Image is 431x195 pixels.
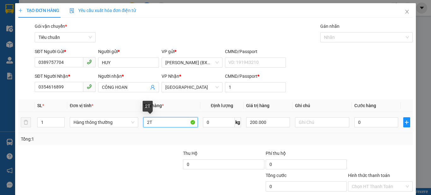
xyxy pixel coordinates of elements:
span: Yêu cầu xuất hóa đơn điện tử [69,8,136,13]
span: phone [87,84,92,89]
span: Tuy Hòa [165,82,219,92]
div: Người gửi [98,48,159,55]
div: VP gửi [162,48,222,55]
input: Ghi Chú [295,117,350,127]
button: plus [403,117,410,127]
div: Người nhận [98,73,159,80]
label: Gán nhãn [320,24,339,29]
th: Ghi chú [292,100,352,112]
div: Phí thu hộ [266,150,347,159]
span: Thu Hộ [183,151,198,156]
div: CMND/Passport [225,73,286,80]
div: SĐT Người Nhận [35,73,96,80]
button: Close [398,3,416,21]
button: delete [21,117,31,127]
label: Hình thức thanh toán [348,173,390,178]
span: close [404,9,410,14]
div: 2T [143,101,153,112]
span: phone [87,59,92,64]
div: Tổng: 1 [21,136,167,143]
div: CMND/Passport [225,48,286,55]
span: SL [37,103,42,108]
span: Tiêu chuẩn [38,33,92,42]
span: Tổng cước [266,173,286,178]
img: icon [69,8,74,13]
span: Giá trị hàng [246,103,269,108]
input: VD: Bàn, Ghế [143,117,198,127]
span: Hồ Chí Minh (BXMĐ) [165,58,219,67]
span: Đơn vị tính [70,103,93,108]
span: Hàng thông thường [74,118,134,127]
span: Gói vận chuyển [35,24,67,29]
span: plus [18,8,23,13]
input: 0 [246,117,290,127]
span: TẠO ĐƠN HÀNG [18,8,59,13]
span: kg [235,117,241,127]
span: Cước hàng [354,103,376,108]
div: SĐT Người Gửi [35,48,96,55]
span: Định lượng [211,103,233,108]
span: plus [404,120,410,125]
span: VP Nhận [162,74,179,79]
span: user-add [150,85,155,90]
span: Tên hàng [143,103,164,108]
